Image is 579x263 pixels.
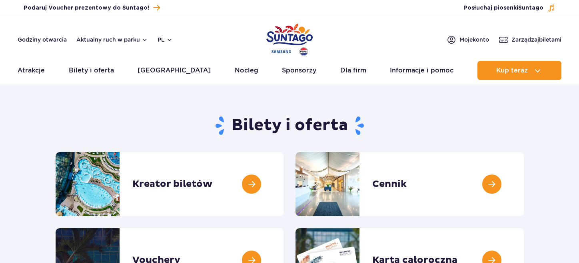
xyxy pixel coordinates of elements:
[496,67,528,74] span: Kup teraz
[158,36,173,44] button: pl
[463,4,543,12] span: Posłuchaj piosenki
[18,61,45,80] a: Atrakcje
[390,61,453,80] a: Informacje i pomoc
[518,5,543,11] span: Suntago
[24,2,160,13] a: Podaruj Voucher prezentowy do Suntago!
[499,35,561,44] a: Zarządzajbiletami
[69,61,114,80] a: Bilety i oferta
[511,36,561,44] span: Zarządzaj biletami
[266,20,313,57] a: Park of Poland
[56,115,524,136] h1: Bilety i oferta
[447,35,489,44] a: Mojekonto
[282,61,316,80] a: Sponsorzy
[235,61,258,80] a: Nocleg
[463,4,555,12] button: Posłuchaj piosenkiSuntago
[138,61,211,80] a: [GEOGRAPHIC_DATA]
[340,61,366,80] a: Dla firm
[459,36,489,44] span: Moje konto
[477,61,561,80] button: Kup teraz
[18,36,67,44] a: Godziny otwarcia
[24,4,149,12] span: Podaruj Voucher prezentowy do Suntago!
[76,36,148,43] button: Aktualny ruch w parku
